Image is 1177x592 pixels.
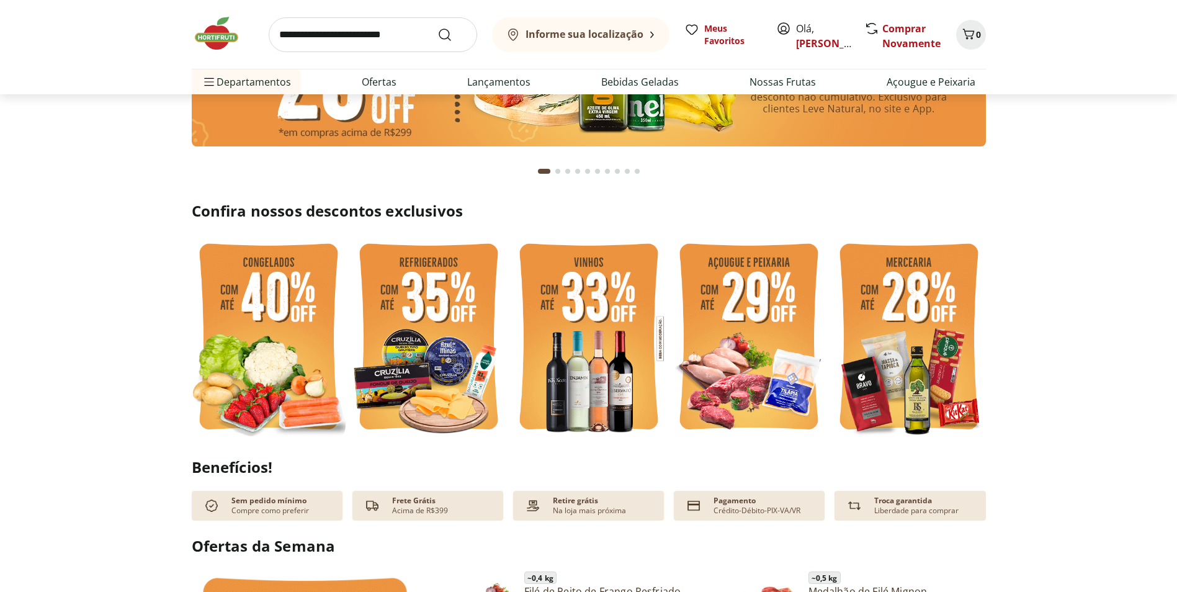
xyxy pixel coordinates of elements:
button: Menu [202,67,217,97]
a: Ofertas [362,74,396,89]
button: Go to page 3 from fs-carousel [563,156,573,186]
p: Compre como preferir [231,506,309,516]
button: Go to page 4 from fs-carousel [573,156,583,186]
img: truck [362,496,382,516]
button: Go to page 8 from fs-carousel [612,156,622,186]
img: Hortifruti [192,15,254,52]
img: refrigerados [352,236,506,441]
img: vinho [512,236,666,441]
a: Comprar Novamente [882,22,941,50]
span: ~ 0,4 kg [524,572,557,584]
button: Go to page 7 from fs-carousel [602,156,612,186]
p: Liberdade para comprar [874,506,959,516]
b: Informe sua localização [526,27,643,41]
a: Bebidas Geladas [601,74,679,89]
img: Devolução [844,496,864,516]
img: açougue [672,236,826,441]
p: Frete Grátis [392,496,436,506]
button: Informe sua localização [492,17,669,52]
span: Departamentos [202,67,291,97]
span: 0 [976,29,981,40]
button: Current page from fs-carousel [535,156,553,186]
p: Retire grátis [553,496,598,506]
button: Submit Search [437,27,467,42]
span: Meus Favoritos [704,22,761,47]
a: [PERSON_NAME] [796,37,877,50]
img: feira [192,236,346,441]
span: ~ 0,5 kg [808,572,841,584]
input: search [269,17,477,52]
p: Sem pedido mínimo [231,496,307,506]
button: Go to page 5 from fs-carousel [583,156,593,186]
a: Nossas Frutas [750,74,816,89]
button: Go to page 6 from fs-carousel [593,156,602,186]
span: Olá, [796,21,851,51]
a: Meus Favoritos [684,22,761,47]
img: mercearia [832,236,986,441]
h2: Confira nossos descontos exclusivos [192,201,986,221]
button: Go to page 9 from fs-carousel [622,156,632,186]
p: Pagamento [714,496,756,506]
h2: Ofertas da Semana [192,536,986,557]
img: payment [523,496,543,516]
a: Lançamentos [467,74,530,89]
p: Troca garantida [874,496,932,506]
button: Go to page 10 from fs-carousel [632,156,642,186]
p: Acima de R$399 [392,506,448,516]
img: card [684,496,704,516]
a: Açougue e Peixaria [887,74,975,89]
p: Crédito-Débito-PIX-VA/VR [714,506,800,516]
h2: Benefícios! [192,459,986,476]
img: check [202,496,222,516]
button: Carrinho [956,20,986,50]
p: Na loja mais próxima [553,506,626,516]
button: Go to page 2 from fs-carousel [553,156,563,186]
